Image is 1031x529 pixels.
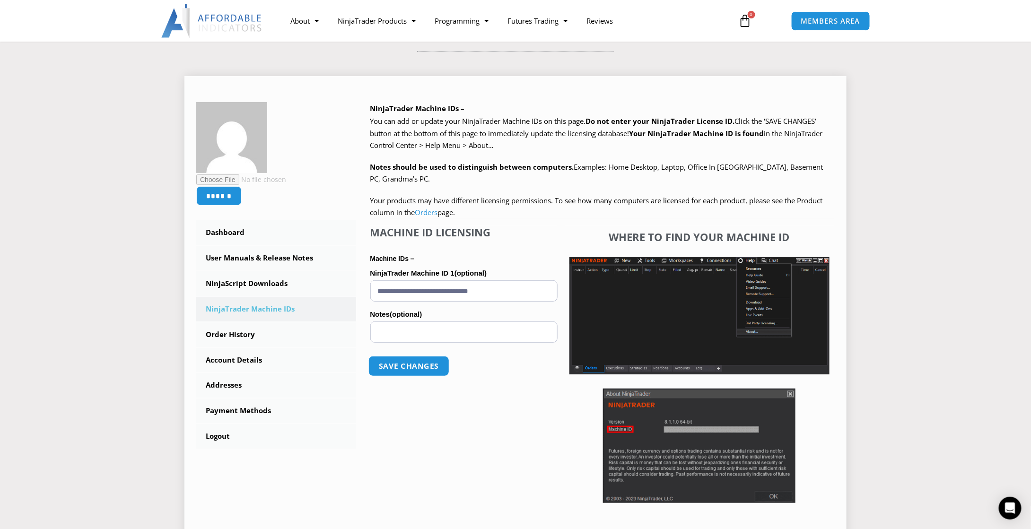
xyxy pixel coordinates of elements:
[196,102,267,173] img: 650148530c827886519c5fdf05c7d04f2b08565b32f179532847d7e645a40ec5
[196,246,356,270] a: User Manuals & Release Notes
[370,104,465,113] b: NinjaTrader Machine IDs –
[586,116,735,126] b: Do not enter your NinjaTrader License ID.
[370,116,823,150] span: Click the ‘SAVE CHANGES’ button at the bottom of this page to immediately update the licensing da...
[196,220,356,449] nav: Account pages
[498,10,577,32] a: Futures Trading
[196,399,356,423] a: Payment Methods
[999,497,1022,520] div: Open Intercom Messenger
[196,220,356,245] a: Dashboard
[791,11,870,31] a: MEMBERS AREA
[801,17,860,25] span: MEMBERS AREA
[196,348,356,373] a: Account Details
[629,129,764,138] strong: Your NinjaTrader Machine ID is found
[370,307,558,321] label: Notes
[370,196,823,217] span: Your products may have different licensing permissions. To see how many computers are licensed fo...
[370,226,558,238] h4: Machine ID Licensing
[577,10,622,32] a: Reviews
[390,310,422,318] span: (optional)
[281,10,727,32] nav: Menu
[415,208,438,217] a: Orders
[725,7,766,35] a: 0
[328,10,425,32] a: NinjaTrader Products
[370,162,823,184] span: Examples: Home Desktop, Laptop, Office In [GEOGRAPHIC_DATA], Basement PC, Grandma’s PC.
[196,373,356,398] a: Addresses
[161,4,263,38] img: LogoAI | Affordable Indicators – NinjaTrader
[425,10,498,32] a: Programming
[603,389,795,503] img: Screenshot 2025-01-17 114931 | Affordable Indicators – NinjaTrader
[569,257,830,374] img: Screenshot 2025-01-17 1155544 | Affordable Indicators – NinjaTrader
[569,231,830,243] h4: Where to find your Machine ID
[748,11,755,18] span: 0
[368,356,449,376] button: Save changes
[454,269,487,277] span: (optional)
[370,255,414,262] strong: Machine IDs –
[370,116,586,126] span: You can add or update your NinjaTrader Machine IDs on this page.
[370,162,574,172] strong: Notes should be used to distinguish between computers.
[370,266,558,280] label: NinjaTrader Machine ID 1
[281,10,328,32] a: About
[196,297,356,321] a: NinjaTrader Machine IDs
[196,424,356,449] a: Logout
[196,322,356,347] a: Order History
[196,271,356,296] a: NinjaScript Downloads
